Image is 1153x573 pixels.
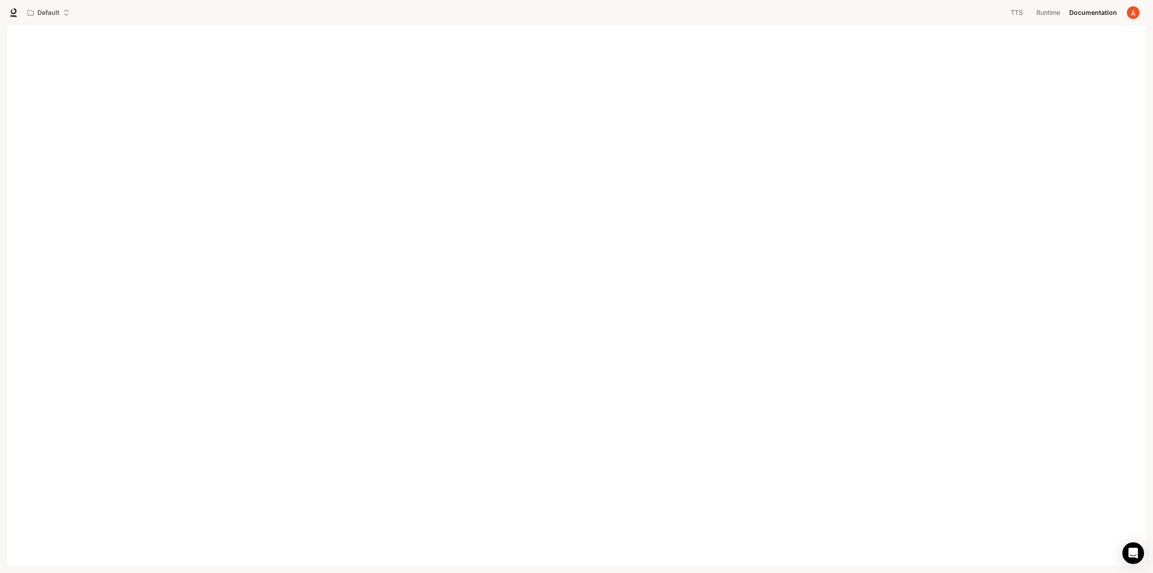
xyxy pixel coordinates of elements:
[1066,4,1121,22] a: Documentation
[23,4,73,22] button: Open workspace menu
[1011,7,1023,18] span: TTS
[37,9,59,17] p: Default
[1036,7,1060,18] span: Runtime
[1122,542,1144,564] div: Open Intercom Messenger
[7,25,1146,573] iframe: Documentation
[1069,7,1117,18] span: Documentation
[1124,4,1142,22] button: User avatar
[1032,4,1065,22] a: Runtime
[1002,4,1031,22] a: TTS
[1127,6,1139,19] img: User avatar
